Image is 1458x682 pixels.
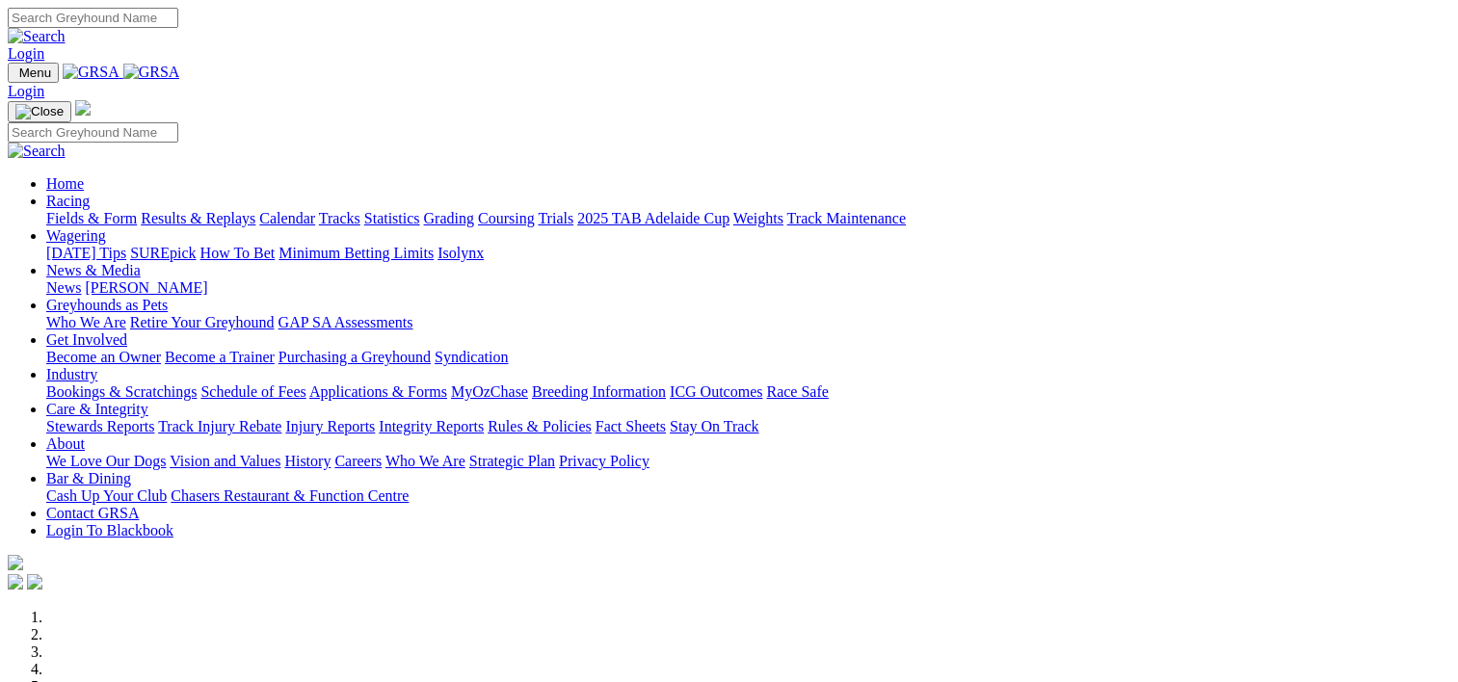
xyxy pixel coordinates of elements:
[532,383,666,400] a: Breeding Information
[8,101,71,122] button: Toggle navigation
[46,435,85,452] a: About
[46,331,127,348] a: Get Involved
[46,279,81,296] a: News
[63,64,119,81] img: GRSA
[8,63,59,83] button: Toggle navigation
[319,210,360,226] a: Tracks
[46,418,1450,435] div: Care & Integrity
[8,555,23,570] img: logo-grsa-white.png
[596,418,666,434] a: Fact Sheets
[46,245,126,261] a: [DATE] Tips
[577,210,729,226] a: 2025 TAB Adelaide Cup
[130,245,196,261] a: SUREpick
[8,8,178,28] input: Search
[46,349,1450,366] div: Get Involved
[8,28,66,45] img: Search
[733,210,783,226] a: Weights
[285,418,375,434] a: Injury Reports
[46,193,90,209] a: Racing
[559,453,649,469] a: Privacy Policy
[478,210,535,226] a: Coursing
[46,262,141,278] a: News & Media
[670,418,758,434] a: Stay On Track
[469,453,555,469] a: Strategic Plan
[334,453,382,469] a: Careers
[284,453,331,469] a: History
[46,314,126,330] a: Who We Are
[424,210,474,226] a: Grading
[364,210,420,226] a: Statistics
[766,383,828,400] a: Race Safe
[46,383,1450,401] div: Industry
[200,245,276,261] a: How To Bet
[435,349,508,365] a: Syndication
[670,383,762,400] a: ICG Outcomes
[488,418,592,434] a: Rules & Policies
[158,418,281,434] a: Track Injury Rebate
[85,279,207,296] a: [PERSON_NAME]
[15,104,64,119] img: Close
[46,383,197,400] a: Bookings & Scratchings
[171,487,409,504] a: Chasers Restaurant & Function Centre
[46,418,154,434] a: Stewards Reports
[130,314,275,330] a: Retire Your Greyhound
[46,175,84,192] a: Home
[165,349,275,365] a: Become a Trainer
[451,383,528,400] a: MyOzChase
[278,245,434,261] a: Minimum Betting Limits
[123,64,180,81] img: GRSA
[46,349,161,365] a: Become an Owner
[437,245,484,261] a: Isolynx
[787,210,906,226] a: Track Maintenance
[46,470,131,486] a: Bar & Dining
[309,383,447,400] a: Applications & Forms
[278,349,431,365] a: Purchasing a Greyhound
[75,100,91,116] img: logo-grsa-white.png
[8,83,44,99] a: Login
[385,453,465,469] a: Who We Are
[46,210,1450,227] div: Racing
[200,383,305,400] a: Schedule of Fees
[46,505,139,521] a: Contact GRSA
[46,210,137,226] a: Fields & Form
[259,210,315,226] a: Calendar
[379,418,484,434] a: Integrity Reports
[46,522,173,538] a: Login To Blackbook
[46,366,97,382] a: Industry
[27,574,42,590] img: twitter.svg
[8,143,66,160] img: Search
[538,210,573,226] a: Trials
[46,227,106,244] a: Wagering
[8,122,178,143] input: Search
[46,487,167,504] a: Cash Up Your Club
[278,314,413,330] a: GAP SA Assessments
[46,297,168,313] a: Greyhounds as Pets
[141,210,255,226] a: Results & Replays
[46,314,1450,331] div: Greyhounds as Pets
[46,401,148,417] a: Care & Integrity
[46,279,1450,297] div: News & Media
[8,574,23,590] img: facebook.svg
[46,453,166,469] a: We Love Our Dogs
[46,453,1450,470] div: About
[19,66,51,80] span: Menu
[170,453,280,469] a: Vision and Values
[46,487,1450,505] div: Bar & Dining
[46,245,1450,262] div: Wagering
[8,45,44,62] a: Login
